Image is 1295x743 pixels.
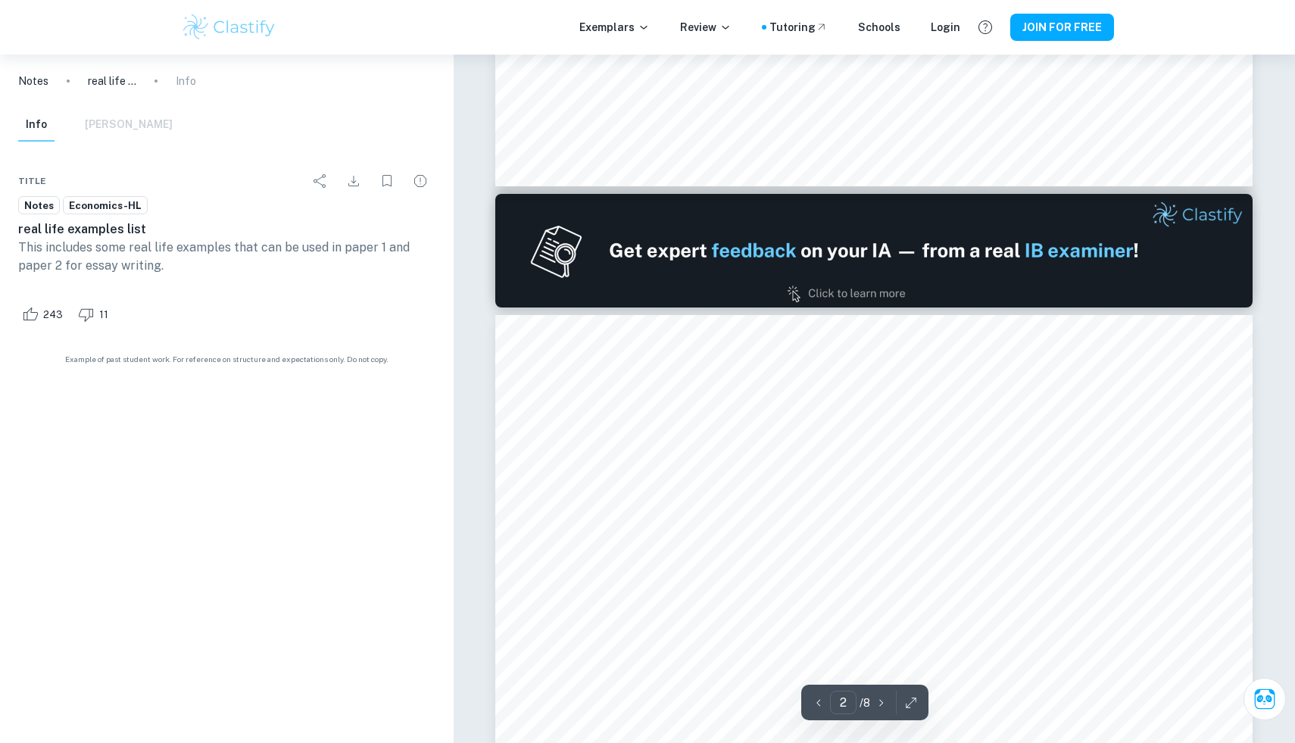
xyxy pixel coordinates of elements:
img: Clastify logo [181,12,277,42]
button: JOIN FOR FREE [1010,14,1114,41]
div: Report issue [405,166,435,196]
p: Exemplars [579,19,650,36]
span: Title [18,174,46,188]
div: Like [18,302,71,326]
p: Info [176,73,196,89]
a: Tutoring [769,19,828,36]
p: / 8 [860,695,870,711]
img: Ad [495,194,1253,308]
a: Schools [858,19,900,36]
a: Login [931,19,960,36]
span: 11 [91,308,117,323]
span: Notes [19,198,59,214]
span: Example of past student work. For reference on structure and expectations only. Do not copy. [18,354,435,365]
a: Notes [18,196,60,215]
div: Dislike [74,302,117,326]
a: Notes [18,73,48,89]
div: Bookmark [372,166,402,196]
p: real life examples list [88,73,136,89]
h6: real life examples list [18,220,435,239]
span: Economics-HL [64,198,147,214]
a: Economics-HL [63,196,148,215]
p: Review [680,19,732,36]
button: Info [18,108,55,142]
button: Help and Feedback [972,14,998,40]
div: Share [305,166,335,196]
span: 243 [35,308,71,323]
div: Download [339,166,369,196]
button: Ask Clai [1244,678,1286,720]
p: This includes some real life examples that can be used in paper 1 and paper 2 for essay writing. [18,239,435,275]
